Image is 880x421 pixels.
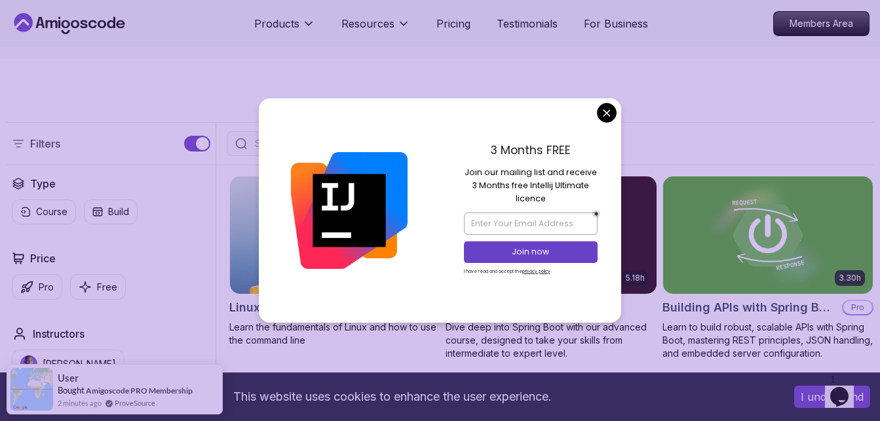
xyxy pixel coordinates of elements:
[86,386,193,395] a: Amigoscode PRO Membership
[84,199,138,224] button: Build
[43,357,116,371] p: [PERSON_NAME]
[626,273,645,283] p: 5.18h
[774,12,869,35] p: Members Area
[254,16,315,42] button: Products
[662,321,873,360] p: Learn to build robust, scalable APIs with Spring Boot, mastering REST principles, JSON handling, ...
[30,136,60,151] p: Filters
[773,11,870,36] a: Members Area
[20,355,37,372] img: instructor img
[446,321,657,360] p: Dive deep into Spring Boot with our advanced course, designed to take your skills from intermedia...
[10,368,53,411] img: provesource social proof notification image
[584,16,648,31] a: For Business
[12,199,76,224] button: Course
[108,205,129,218] p: Build
[229,176,440,347] a: Linux Fundamentals card6.00hLinux FundamentalsProLearn the fundamentals of Linux and how to use t...
[254,16,299,31] p: Products
[33,326,85,342] h2: Instructors
[794,386,870,408] button: Accept cookies
[229,298,345,317] h2: Linux Fundamentals
[58,372,79,384] span: User
[825,369,867,408] iframe: chat widget
[436,16,470,31] a: Pricing
[97,281,117,294] p: Free
[662,298,837,317] h2: Building APIs with Spring Boot
[662,176,873,360] a: Building APIs with Spring Boot card3.30hBuilding APIs with Spring BootProLearn to build robust, s...
[229,321,440,347] p: Learn the fundamentals of Linux and how to use the command line
[58,385,85,395] span: Bought
[70,274,126,300] button: Free
[497,16,558,31] a: Testimonials
[843,301,872,314] p: Pro
[30,176,56,191] h2: Type
[30,251,56,266] h2: Price
[839,273,861,283] p: 3.30h
[230,176,440,294] img: Linux Fundamentals card
[341,16,394,31] p: Resources
[10,382,775,411] div: This website uses cookies to enhance the user experience.
[36,205,67,218] p: Course
[58,397,102,409] span: 2 minutes ago
[12,350,124,378] button: instructor img[PERSON_NAME]
[663,176,873,294] img: Building APIs with Spring Boot card
[115,399,155,407] a: ProveSource
[341,16,410,42] button: Resources
[12,274,62,300] button: Pro
[39,281,54,294] p: Pro
[252,137,533,150] input: Search Java, React, Spring boot ...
